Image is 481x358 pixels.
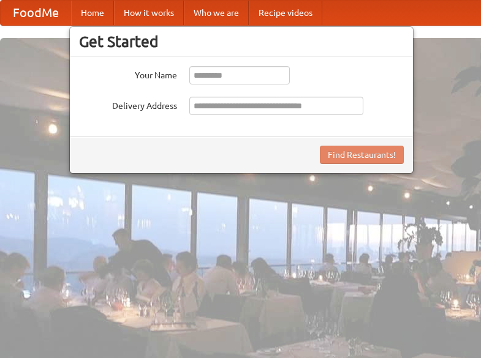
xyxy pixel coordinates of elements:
[184,1,249,25] a: Who we are
[1,1,71,25] a: FoodMe
[320,146,404,164] button: Find Restaurants!
[79,97,177,112] label: Delivery Address
[79,66,177,81] label: Your Name
[79,32,404,51] h3: Get Started
[71,1,114,25] a: Home
[249,1,322,25] a: Recipe videos
[114,1,184,25] a: How it works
